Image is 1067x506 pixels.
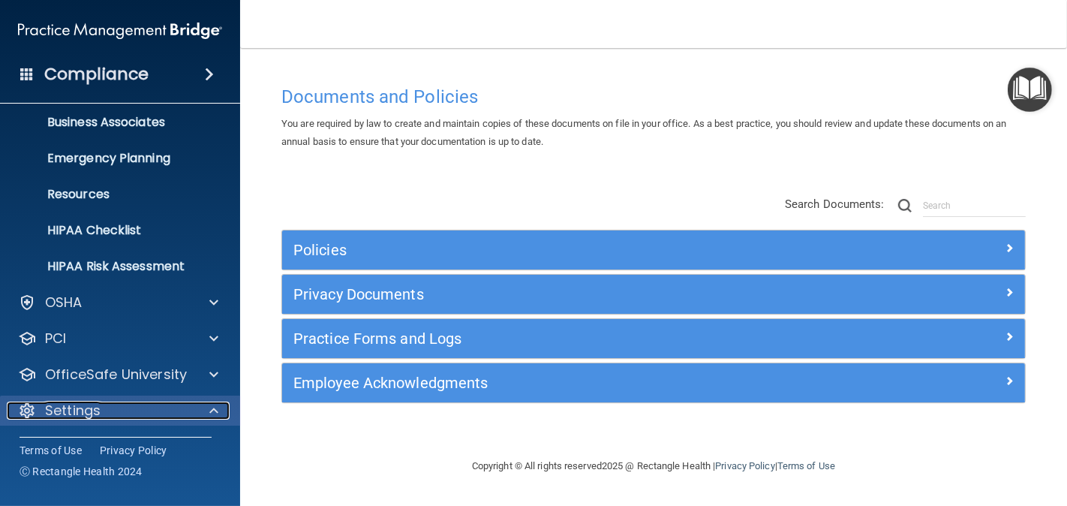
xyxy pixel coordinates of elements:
button: Open Resource Center [1008,68,1052,112]
span: Ⓒ Rectangle Health 2024 [20,464,143,479]
h4: Compliance [44,64,149,85]
a: Employee Acknowledgments [293,371,1014,395]
div: Copyright © All rights reserved 2025 @ Rectangle Health | | [380,442,927,490]
p: OfficeSafe University [45,366,187,384]
p: Resources [10,187,215,202]
img: PMB logo [18,16,222,46]
a: Privacy Documents [293,282,1014,306]
a: Privacy Policy [715,460,774,471]
a: Settings [18,402,218,420]
p: Emergency Planning [10,151,215,166]
p: OSHA [45,294,83,312]
iframe: Drift Widget Chat Controller [809,401,1049,459]
a: Practice Forms and Logs [293,327,1014,351]
p: Settings [45,402,101,420]
input: Search [923,194,1026,217]
p: Business Associates [10,115,215,130]
a: Policies [293,238,1014,262]
p: HIPAA Checklist [10,223,215,238]
img: ic-search.3b580494.png [898,199,912,212]
a: Privacy Policy [100,443,167,458]
span: Search Documents: [785,197,885,211]
h5: Policies [293,242,828,258]
a: OfficeSafe University [18,366,218,384]
a: PCI [18,330,218,348]
h5: Employee Acknowledgments [293,375,828,391]
a: OSHA [18,294,218,312]
h4: Documents and Policies [281,87,1026,107]
h5: Practice Forms and Logs [293,330,828,347]
p: PCI [45,330,66,348]
p: HIPAA Risk Assessment [10,259,215,274]
a: Terms of Use [777,460,835,471]
a: Terms of Use [20,443,82,458]
span: You are required by law to create and maintain copies of these documents on file in your office. ... [281,118,1007,147]
h5: Privacy Documents [293,286,828,303]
